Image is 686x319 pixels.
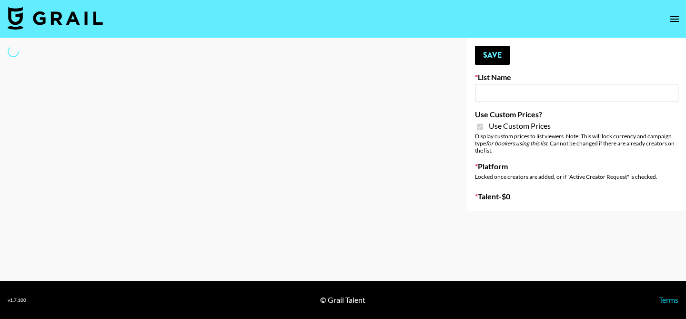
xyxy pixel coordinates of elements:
a: Terms [659,295,678,304]
label: Use Custom Prices? [475,110,678,119]
span: Use Custom Prices [489,121,551,131]
div: Locked once creators are added, or if "Active Creator Request" is checked. [475,173,678,180]
label: List Name [475,72,678,82]
label: Platform [475,162,678,171]
button: open drawer [665,10,684,29]
img: Grail Talent [8,7,103,30]
em: for bookers using this list [486,140,547,147]
div: Display custom prices to list viewers. Note: This will lock currency and campaign type . Cannot b... [475,133,678,154]
button: Save [475,46,510,65]
div: v 1.7.100 [8,297,26,303]
label: Talent - $ 0 [475,192,678,201]
div: © Grail Talent [320,295,365,305]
